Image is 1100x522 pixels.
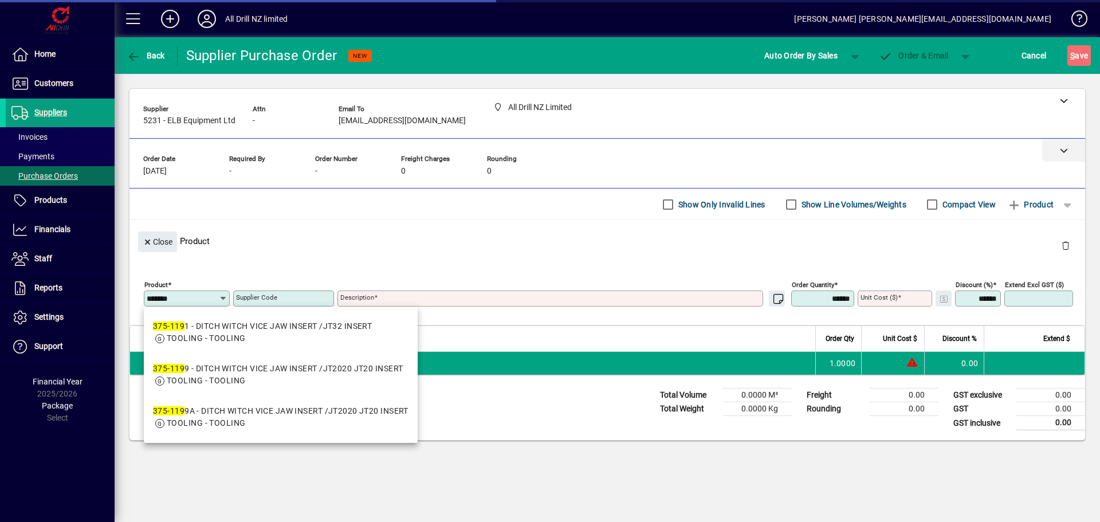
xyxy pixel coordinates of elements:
div: 9A - DITCH WITCH VICE JAW INSERT /JT2020 JT20 INSERT [153,405,408,417]
button: Auto Order By Sales [759,45,843,66]
span: Order Qty [826,332,854,345]
span: Financial Year [33,377,82,386]
mat-option: 375-1191 - DITCH WITCH VICE JAW INSERT /JT32 INSERT [144,311,418,354]
a: Knowledge Base [1063,2,1086,40]
app-page-header-button: Close [135,236,180,246]
span: Back [127,51,165,60]
span: [EMAIL_ADDRESS][DOMAIN_NAME] [339,116,466,125]
a: Customers [6,69,115,98]
td: GST inclusive [948,416,1016,430]
a: Reports [6,274,115,303]
td: 0.00 [924,352,984,375]
span: Staff [34,254,52,263]
span: Discount % [942,332,977,345]
span: 5231 - ELB Equipment Ltd [143,116,235,125]
mat-label: Description [340,293,374,301]
td: 0.00 [870,402,938,416]
div: Supplier Purchase Order [186,46,337,65]
span: - [253,116,255,125]
span: Auto Order By Sales [764,46,838,65]
a: Settings [6,303,115,332]
span: Reports [34,283,62,292]
td: 0.00 [870,388,938,402]
span: ave [1070,46,1088,65]
td: 0.0000 M³ [723,388,792,402]
span: NEW [353,52,367,60]
td: 0.00 [1016,416,1085,430]
em: 375-119 [153,406,184,415]
td: GST [948,402,1016,416]
span: Extend $ [1043,332,1070,345]
mat-label: Supplier Code [236,293,277,301]
td: 0.00 [1016,388,1085,402]
span: Cancel [1022,46,1047,65]
span: [DATE] [143,167,167,176]
span: Package [42,401,73,410]
a: Invoices [6,127,115,147]
td: 0.00 [1016,402,1085,416]
button: Cancel [1019,45,1050,66]
mat-option: 375-1199A - DITCH WITCH VICE JAW INSERT /JT2020 JT20 INSERT [144,396,418,438]
span: Purchase Orders [11,171,78,180]
button: Add [152,9,188,29]
button: Close [138,231,177,252]
span: TOOLING - TOOLING [167,376,245,385]
td: Total Weight [654,402,723,416]
label: Compact View [940,199,996,210]
mat-option: 375-1199 - DITCH WITCH VICE JAW INSERT /JT2020 JT20 INSERT [144,354,418,396]
app-page-header-button: Back [115,45,178,66]
div: 9 - DITCH WITCH VICE JAW INSERT /JT2020 JT20 INSERT [153,363,403,375]
button: Profile [188,9,225,29]
button: Save [1067,45,1091,66]
a: Payments [6,147,115,166]
a: Support [6,332,115,361]
span: TOOLING - TOOLING [167,333,245,343]
span: S [1070,51,1075,60]
div: [PERSON_NAME] [PERSON_NAME][EMAIL_ADDRESS][DOMAIN_NAME] [794,10,1051,28]
span: Invoices [11,132,48,142]
button: Delete [1052,231,1079,259]
span: Customers [34,79,73,88]
em: 375-119 [153,321,184,331]
span: Suppliers [34,108,67,117]
a: Home [6,40,115,69]
span: 0 [487,167,492,176]
div: Product [129,220,1085,262]
span: 0 [401,167,406,176]
td: GST exclusive [948,388,1016,402]
em: 375-119 [153,364,184,373]
td: 0.0000 Kg [723,402,792,416]
label: Show Line Volumes/Weights [799,199,906,210]
mat-label: Unit Cost ($) [861,293,898,301]
mat-label: Discount (%) [956,281,993,289]
td: Total Volume [654,388,723,402]
mat-label: Order Quantity [792,281,834,289]
button: Order & Email [873,45,954,66]
span: Close [143,233,172,252]
app-page-header-button: Delete [1052,240,1079,250]
span: Order & Email [879,51,949,60]
span: Settings [34,312,64,321]
td: Rounding [801,402,870,416]
label: Show Only Invalid Lines [676,199,765,210]
span: - [315,167,317,176]
span: Home [34,49,56,58]
a: Financials [6,215,115,244]
span: Products [34,195,67,205]
mat-label: Product [144,281,168,289]
a: Products [6,186,115,215]
button: Back [124,45,168,66]
td: 1.0000 [815,352,861,375]
span: Financials [34,225,70,234]
a: Purchase Orders [6,166,115,186]
span: Unit Cost $ [883,332,917,345]
a: Staff [6,245,115,273]
span: Payments [11,152,54,161]
div: All Drill NZ limited [225,10,288,28]
span: - [229,167,231,176]
td: Freight [801,388,870,402]
mat-label: Extend excl GST ($) [1005,281,1064,289]
span: TOOLING - TOOLING [167,418,245,427]
span: Support [34,342,63,351]
div: 1 - DITCH WITCH VICE JAW INSERT /JT32 INSERT [153,320,372,332]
